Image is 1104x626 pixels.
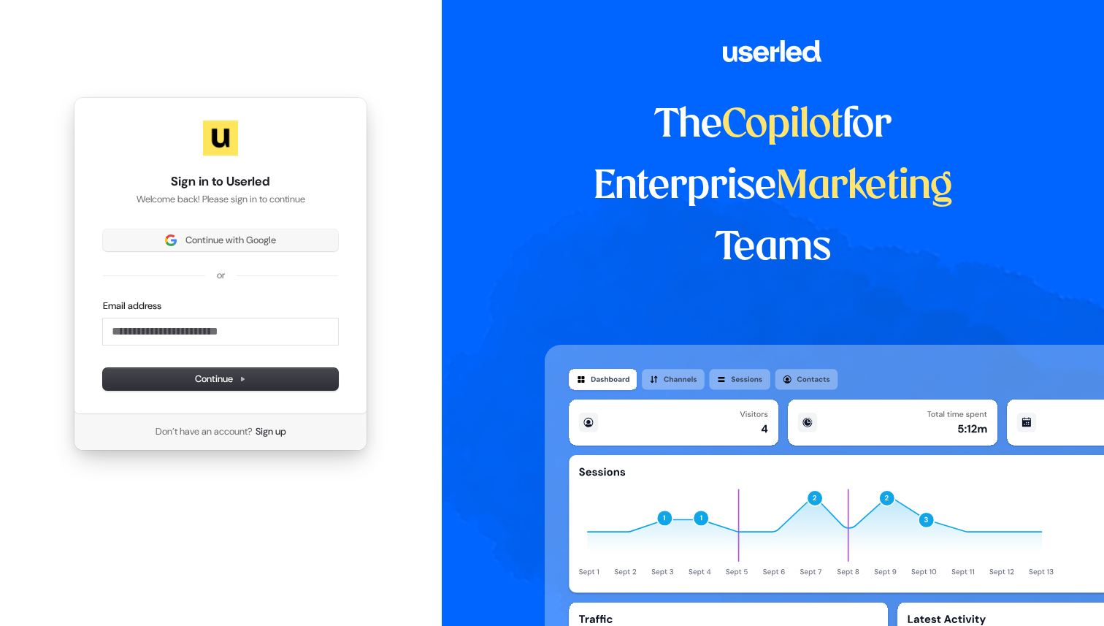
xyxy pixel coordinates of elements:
span: Continue with Google [185,234,276,247]
a: Sign up [256,425,286,438]
label: Email address [103,299,161,313]
img: Userled [203,121,238,156]
button: Continue [103,368,338,390]
span: Copilot [722,107,843,145]
span: Marketing [776,168,953,206]
span: Continue [195,373,246,386]
button: Sign in with GoogleContinue with Google [103,229,338,251]
h1: Sign in to Userled [103,173,338,191]
p: or [217,269,225,282]
p: Welcome back! Please sign in to continue [103,193,338,206]
h1: The for Enterprise Teams [545,95,1001,279]
img: Sign in with Google [165,234,177,246]
span: Don’t have an account? [156,425,253,438]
